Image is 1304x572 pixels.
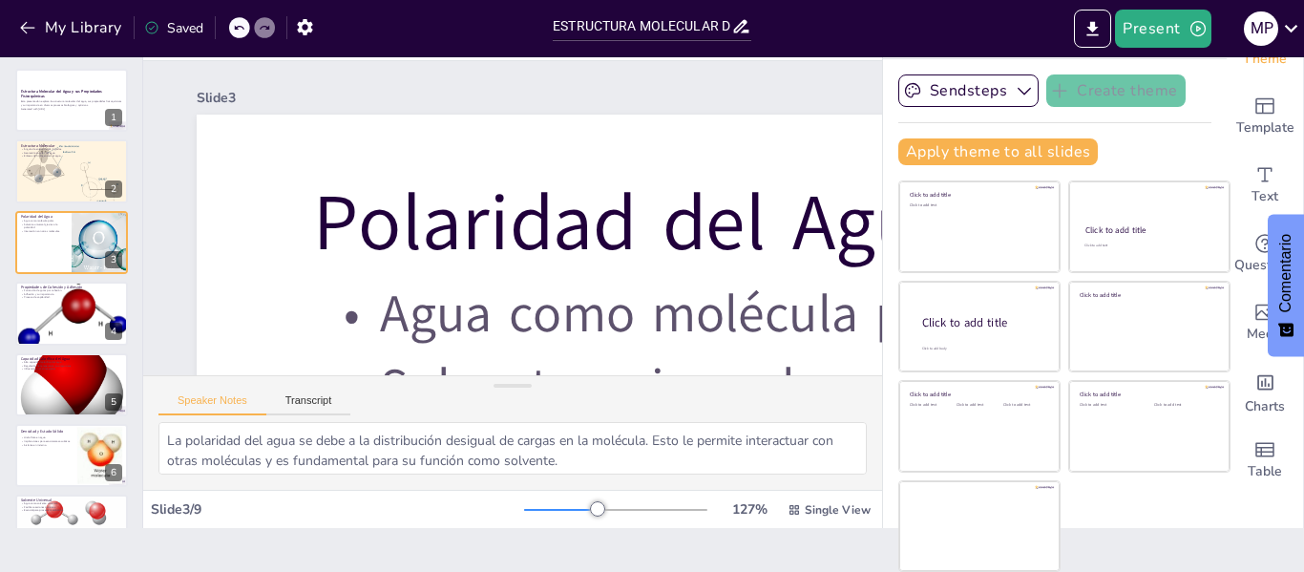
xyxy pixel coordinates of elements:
div: 1 [105,109,122,126]
div: Add charts and graphs [1227,357,1303,426]
div: 6 [105,464,122,481]
div: Add ready made slides [1227,82,1303,151]
span: Charts [1245,396,1285,417]
p: Influencia en el clima global. [21,367,122,371]
p: Agua como solvente universal. [21,502,122,506]
div: Click to add text [1003,403,1046,408]
div: Slide 3 / 9 [151,500,524,519]
button: Sendsteps [898,74,1039,107]
div: Click to add title [1080,391,1216,398]
div: Click to add title [910,391,1046,398]
div: Click to add text [1084,244,1211,248]
div: 4 [105,323,122,340]
p: Adhesión y su importancia. [21,292,122,296]
div: Click to add text [910,403,953,408]
div: 6 [15,424,128,487]
button: Export to PowerPoint [1074,10,1111,48]
div: Get real-time input from your audience [1227,220,1303,288]
span: Questions [1234,255,1296,276]
button: Speaker Notes [158,394,266,415]
div: Add text boxes [1227,151,1303,220]
div: 5 [15,353,128,416]
button: Present [1115,10,1210,48]
div: Click to add text [1154,403,1214,408]
p: Agua como molécula polar. [21,219,66,222]
button: m p [1244,10,1278,48]
p: Esta presentación explora la estructura molecular del agua, sus propiedades fisicoquímicas y su i... [21,100,122,107]
p: Ángulo de enlace de 104.5 grados. [21,147,122,151]
p: Densidad y Estado Sólido [21,429,72,434]
div: Click to add text [957,403,999,408]
div: 1 [15,69,128,132]
p: Polaridad del Agua [21,214,66,220]
p: Propiedades de Cohesión y Adhesión [21,285,122,290]
div: Click to add body [922,347,1042,351]
p: Solvente Universal [21,498,122,503]
div: Click to add text [1080,403,1140,408]
textarea: La polaridad del agua se debe a la distribución desigual de cargas en la molécula. Esto le permit... [158,422,867,475]
div: Click to add title [922,315,1044,331]
div: 2 [105,180,122,198]
div: Click to add title [910,191,1046,199]
p: Capacidad Calorífica del Agua [21,355,122,361]
p: Generated with [URL] [21,107,122,111]
p: Interacción con otras moléculas. [21,229,66,233]
strong: Estructura Molecular del Agua y sus Propiedades Fisicoquímicas [21,89,102,99]
p: Alta capacidad calorífica del agua. [21,360,122,364]
span: Template [1236,117,1294,138]
input: Insert title [553,12,731,40]
div: Click to add text [910,203,1046,208]
p: Implicaciones para ecosistemas acuáticos. [21,439,72,443]
span: Theme [1243,49,1287,70]
div: 3 [105,251,122,268]
p: Solvente universal gracias a la polaridad. [21,222,66,229]
button: Apply theme to all slides [898,138,1098,165]
span: Text [1251,186,1278,207]
p: Regulación de temperatura en organismos. [21,364,122,368]
span: Media [1247,324,1284,345]
p: Estructura Molecular [21,142,122,148]
p: Enlaces de hidrógeno en el agua. [21,154,122,158]
font: Comentario [1277,234,1293,313]
div: 4 [15,282,128,345]
span: Single View [805,502,871,518]
div: Add a table [1227,426,1303,495]
button: Comentarios - Mostrar encuesta [1268,215,1304,357]
button: Transcript [266,394,351,415]
div: 127 % [726,500,772,519]
p: Formación de gotas por cohesión. [21,289,122,293]
div: Click to add title [1085,224,1212,236]
div: 3 [15,211,128,274]
div: Saved [144,19,203,37]
p: Hielo flota en agua. [21,436,72,440]
span: Table [1248,461,1282,482]
button: My Library [14,12,130,43]
div: Add images, graphics, shapes or video [1227,288,1303,357]
div: m p [1244,11,1278,46]
p: Esencial para procesos metabólicos. [21,509,122,513]
p: Aislante en invierno. [21,443,72,447]
div: Click to add title [1080,290,1216,298]
p: Proceso de capilaridad. [21,296,122,300]
div: 2 [15,139,128,202]
button: Create theme [1046,74,1186,107]
p: Facilita reacciones químicas. [21,505,122,509]
p: Geometría angular del agua. [21,150,122,154]
div: 5 [105,393,122,411]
